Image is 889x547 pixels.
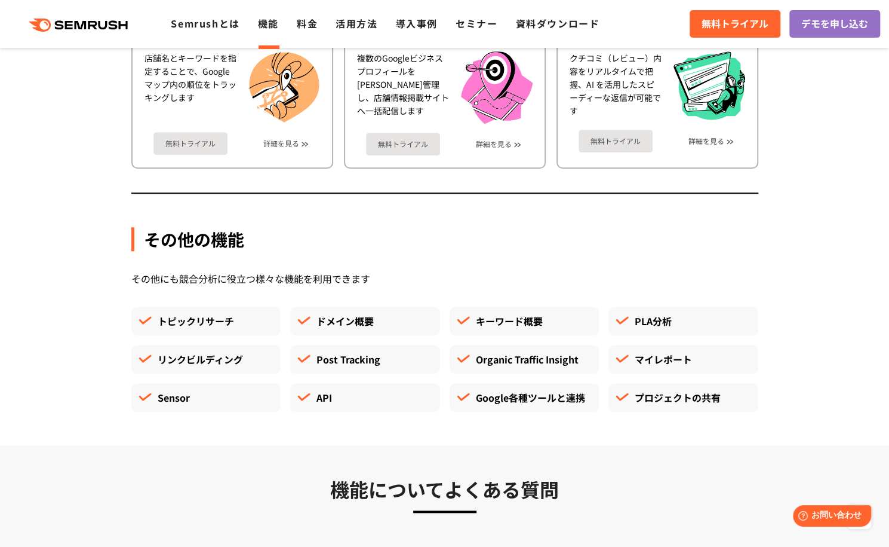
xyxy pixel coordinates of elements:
div: Organic Traffic Insight [450,345,599,374]
div: PLA分析 [608,307,758,335]
a: 活用方法 [336,16,377,30]
div: プロジェクトの共有 [608,383,758,412]
div: ドメイン概要 [290,307,440,335]
img: Googleマップ順位計測 [248,51,320,123]
a: デモを申し込む [789,10,880,38]
a: 無料トライアル [153,132,227,155]
div: Sensor [131,383,281,412]
img: Googleビジネスプロフィール管理 [461,51,533,124]
div: トピックリサーチ [131,307,281,335]
h3: 機能についてよくある質問 [131,474,758,504]
div: API [290,383,440,412]
div: クチコミ（レビュー）内容をリアルタイムで把握、AI を活用したスピーディーな返信が可能です [570,51,662,121]
a: 詳細を見る [263,139,299,148]
div: 店舗名とキーワードを指定することで、Googleマップ内の順位をトラッキングします [144,51,236,123]
div: その他の機能 [131,227,758,251]
span: デモを申し込む [801,16,868,32]
a: 資料ダウンロード [515,16,599,30]
img: クチコミ（レビュー）管理 [673,51,745,121]
iframe: Help widget launcher [783,500,876,534]
a: 無料トライアル [690,10,780,38]
div: リンクビルディング [131,345,281,374]
a: 導入事例 [396,16,438,30]
div: Google各種ツールと連携 [450,383,599,412]
a: 詳細を見る [476,140,512,148]
a: セミナー [456,16,497,30]
div: Post Tracking [290,345,440,374]
a: Semrushとは [171,16,239,30]
a: 無料トライアル [579,130,653,152]
a: 無料トライアル [366,133,440,155]
div: その他にも競合分析に役立つ様々な機能を利用できます [131,270,758,288]
a: 詳細を見る [688,137,724,145]
a: 機能 [258,16,279,30]
a: 料金 [297,16,318,30]
div: マイレポート [608,345,758,374]
div: 複数のGoogleビジネスプロフィールを[PERSON_NAME]管理し、店舗情報掲載サイトへ一括配信します [357,51,449,124]
span: 無料トライアル [702,16,768,32]
div: キーワード概要 [450,307,599,335]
